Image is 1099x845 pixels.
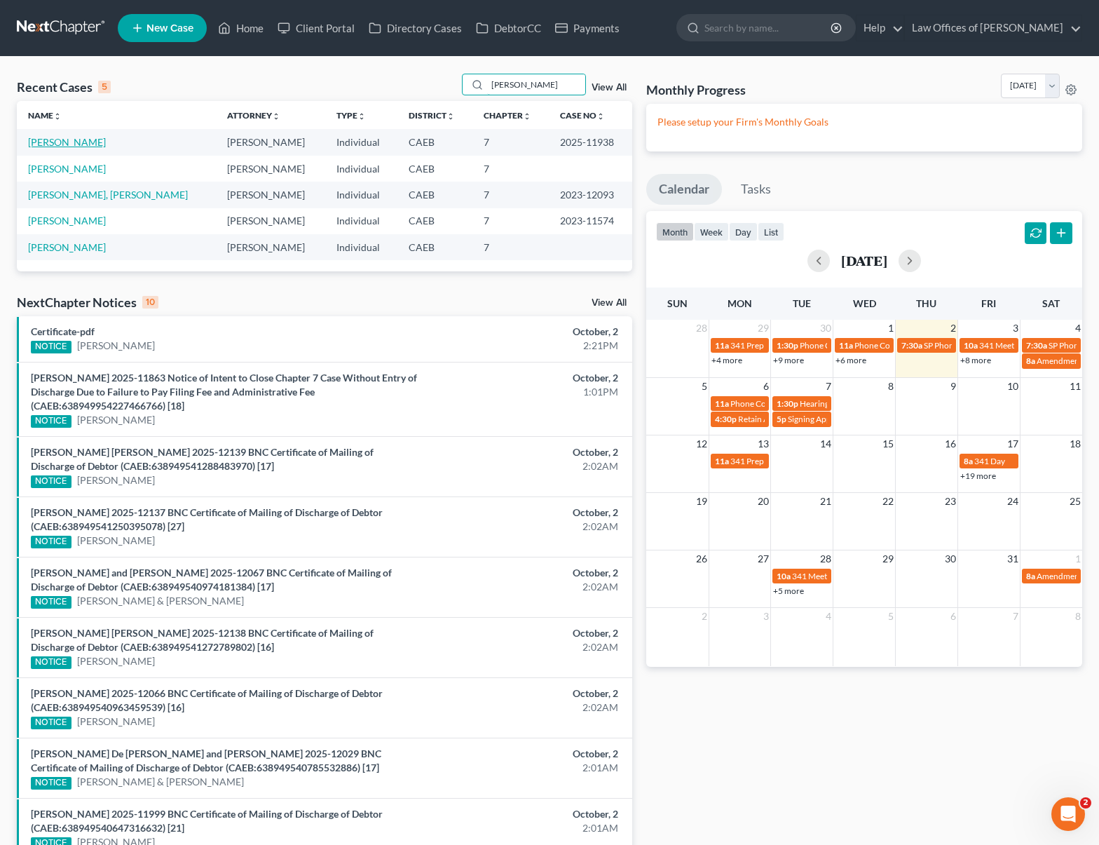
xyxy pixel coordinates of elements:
a: +8 more [960,355,991,365]
button: list [758,222,784,241]
span: Phone Consultation for [PERSON_NAME] [854,340,1007,351]
span: 341 Meeting for [PERSON_NAME] & [PERSON_NAME] [792,571,992,581]
a: [PERSON_NAME] [77,413,155,427]
td: 7 [472,234,549,260]
span: 8 [1074,608,1082,625]
a: Attorneyunfold_more [227,110,280,121]
td: CAEB [397,208,472,234]
a: Tasks [728,174,784,205]
td: [PERSON_NAME] [216,156,325,182]
span: 24 [1006,493,1020,510]
a: Certificate-pdf [31,325,95,337]
span: 31 [1006,550,1020,567]
a: Nameunfold_more [28,110,62,121]
span: 21 [819,493,833,510]
a: Law Offices of [PERSON_NAME] [905,15,1081,41]
span: 7:30a [1026,340,1047,351]
td: 7 [472,156,549,182]
button: day [729,222,758,241]
span: 27 [756,550,770,567]
span: 8a [964,456,973,466]
span: 6 [762,378,770,395]
span: 28 [819,550,833,567]
h2: [DATE] [841,253,887,268]
a: DebtorCC [469,15,548,41]
span: Mon [728,297,752,309]
span: 29 [881,550,895,567]
td: CAEB [397,156,472,182]
span: 7:30a [901,340,922,351]
a: [PERSON_NAME] & [PERSON_NAME] [77,594,244,608]
i: unfold_more [596,112,605,121]
div: NOTICE [31,717,71,729]
span: 4:30p [715,414,737,424]
i: unfold_more [523,112,531,121]
span: 18 [1068,435,1082,452]
a: [PERSON_NAME] 2025-12137 BNC Certificate of Mailing of Discharge of Debtor (CAEB:6389495412503950... [31,506,383,532]
div: 5 [98,81,111,93]
span: 30 [819,320,833,337]
a: Typeunfold_more [336,110,366,121]
span: 12 [695,435,709,452]
a: [PERSON_NAME] [77,715,155,729]
div: NOTICE [31,536,71,548]
span: 20 [756,493,770,510]
div: NOTICE [31,341,71,353]
span: 30 [943,550,957,567]
div: 2:01AM [432,761,618,775]
td: Individual [325,129,397,155]
a: [PERSON_NAME] [77,473,155,487]
a: View All [592,83,627,93]
input: Search by name... [704,15,833,41]
span: 13 [756,435,770,452]
td: Individual [325,208,397,234]
span: 3 [762,608,770,625]
span: 1:30p [777,398,798,409]
a: [PERSON_NAME] & [PERSON_NAME] [77,775,244,789]
a: +5 more [773,586,804,596]
span: 22 [881,493,895,510]
span: 14 [819,435,833,452]
div: NOTICE [31,415,71,428]
span: 7 [824,378,833,395]
span: Retain Appointment for [PERSON_NAME] [738,414,892,424]
div: 2:02AM [432,640,618,654]
span: 11 [1068,378,1082,395]
p: Please setup your Firm's Monthly Goals [657,115,1071,129]
a: Chapterunfold_more [484,110,531,121]
span: Phone Consultation for [PERSON_NAME] [730,398,883,409]
td: 2025-11938 [549,129,632,155]
a: [PERSON_NAME] and [PERSON_NAME] 2025-12067 BNC Certificate of Mailing of Discharge of Debtor (CAE... [31,567,392,593]
a: Payments [548,15,627,41]
a: Districtunfold_more [409,110,455,121]
span: 1 [1074,550,1082,567]
td: 2023-12093 [549,182,632,208]
span: 2 [700,608,709,625]
span: 8a [1026,356,1035,366]
button: week [694,222,729,241]
a: [PERSON_NAME] [PERSON_NAME] 2025-12138 BNC Certificate of Mailing of Discharge of Debtor (CAEB:63... [31,627,374,653]
span: 341 Day [974,456,1005,466]
td: [PERSON_NAME] [216,234,325,260]
span: Sun [667,297,688,309]
td: CAEB [397,234,472,260]
span: 8 [887,378,895,395]
a: [PERSON_NAME] [28,241,106,253]
span: 11a [839,340,853,351]
i: unfold_more [357,112,366,121]
span: 4 [824,608,833,625]
td: 2023-11574 [549,208,632,234]
div: October, 2 [432,747,618,761]
div: 2:02AM [432,580,618,594]
div: NOTICE [31,656,71,669]
span: 19 [695,493,709,510]
div: 2:01AM [432,821,618,835]
span: 25 [1068,493,1082,510]
span: 5 [700,378,709,395]
div: October, 2 [432,371,618,385]
span: Fri [981,297,996,309]
a: [PERSON_NAME] [28,163,106,175]
span: 8a [1026,571,1035,581]
td: [PERSON_NAME] [216,208,325,234]
span: 1:30p [777,340,798,351]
